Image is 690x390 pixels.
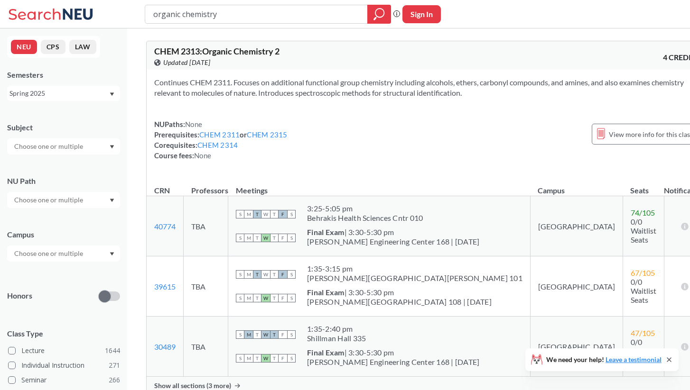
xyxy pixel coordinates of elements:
span: We need your help! [546,356,662,363]
span: T [253,270,261,279]
span: 0/0 Waitlist Seats [631,337,656,364]
span: S [236,330,244,339]
a: 39615 [154,282,176,291]
b: Final Exam [307,227,345,236]
svg: Dropdown arrow [110,252,114,256]
b: Final Exam [307,348,345,357]
td: TBA [184,317,228,377]
span: S [287,294,296,302]
svg: magnifying glass [373,8,385,21]
td: [GEOGRAPHIC_DATA] [530,196,623,256]
a: 40774 [154,222,176,231]
span: 0/0 Waitlist Seats [631,277,656,304]
span: S [287,210,296,218]
td: TBA [184,256,228,317]
div: [PERSON_NAME] Engineering Center 168 | [DATE] [307,357,479,367]
span: M [244,330,253,339]
b: Final Exam [307,288,345,297]
th: Meetings [228,176,531,196]
span: Updated [DATE] [163,57,210,68]
svg: Dropdown arrow [110,145,114,149]
th: Seats [623,176,664,196]
span: T [253,330,261,339]
span: T [270,354,279,363]
span: S [287,330,296,339]
div: [PERSON_NAME][GEOGRAPHIC_DATA] 108 | [DATE] [307,297,492,307]
input: Choose one or multiple [9,141,89,152]
span: 47 / 105 [631,328,655,337]
span: S [236,234,244,242]
span: None [194,151,211,160]
span: M [244,234,253,242]
span: W [261,210,270,218]
div: | 3:30-5:30 pm [307,348,479,357]
span: CHEM 2313 : Organic Chemistry 2 [154,46,280,56]
div: | 3:30-5:30 pm [307,227,479,237]
div: 3:25 - 5:05 pm [307,204,423,213]
span: 1644 [105,345,120,356]
div: Dropdown arrow [7,192,120,208]
div: [PERSON_NAME][GEOGRAPHIC_DATA][PERSON_NAME] 101 [307,273,522,283]
span: M [244,210,253,218]
div: magnifying glass [367,5,391,24]
div: 1:35 - 2:40 pm [307,324,366,334]
span: W [261,294,270,302]
input: Choose one or multiple [9,194,89,206]
td: [GEOGRAPHIC_DATA] [530,256,623,317]
a: 30489 [154,342,176,351]
span: T [270,330,279,339]
button: Sign In [402,5,441,23]
svg: Dropdown arrow [110,199,114,202]
td: [GEOGRAPHIC_DATA] [530,317,623,377]
div: Subject [7,122,120,133]
div: CRN [154,185,170,196]
th: Campus [530,176,623,196]
span: T [270,270,279,279]
span: 0/0 Waitlist Seats [631,217,656,244]
td: TBA [184,196,228,256]
span: W [261,354,270,363]
svg: Dropdown arrow [110,92,114,96]
button: NEU [11,40,37,54]
div: Spring 2025 [9,88,109,99]
span: S [287,354,296,363]
div: Behrakis Health Sciences Cntr 010 [307,213,423,223]
input: Class, professor, course number, "phrase" [152,6,361,22]
button: CPS [41,40,65,54]
span: T [253,294,261,302]
span: S [236,210,244,218]
span: T [253,234,261,242]
span: W [261,234,270,242]
span: Show all sections (3 more) [154,381,231,390]
span: 74 / 105 [631,208,655,217]
div: [PERSON_NAME] Engineering Center 168 | [DATE] [307,237,479,246]
span: S [236,294,244,302]
div: NU Path [7,176,120,186]
span: M [244,354,253,363]
div: Campus [7,229,120,240]
span: W [261,270,270,279]
span: M [244,270,253,279]
span: 271 [109,360,120,371]
a: CHEM 2311 [199,130,240,139]
span: S [236,354,244,363]
span: F [279,270,287,279]
div: NUPaths: Prerequisites: or Corequisites: Course fees: [154,119,288,161]
label: Seminar [8,374,120,386]
div: Dropdown arrow [7,245,120,262]
a: Leave a testimonial [606,355,662,363]
span: None [185,120,202,128]
span: T [270,294,279,302]
span: W [261,330,270,339]
span: F [279,234,287,242]
div: | 3:30-5:30 pm [307,288,492,297]
span: 67 / 105 [631,268,655,277]
span: F [279,330,287,339]
span: F [279,210,287,218]
div: Spring 2025Dropdown arrow [7,86,120,101]
span: Class Type [7,328,120,339]
span: S [287,234,296,242]
span: M [244,294,253,302]
label: Lecture [8,345,120,357]
div: Dropdown arrow [7,138,120,154]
